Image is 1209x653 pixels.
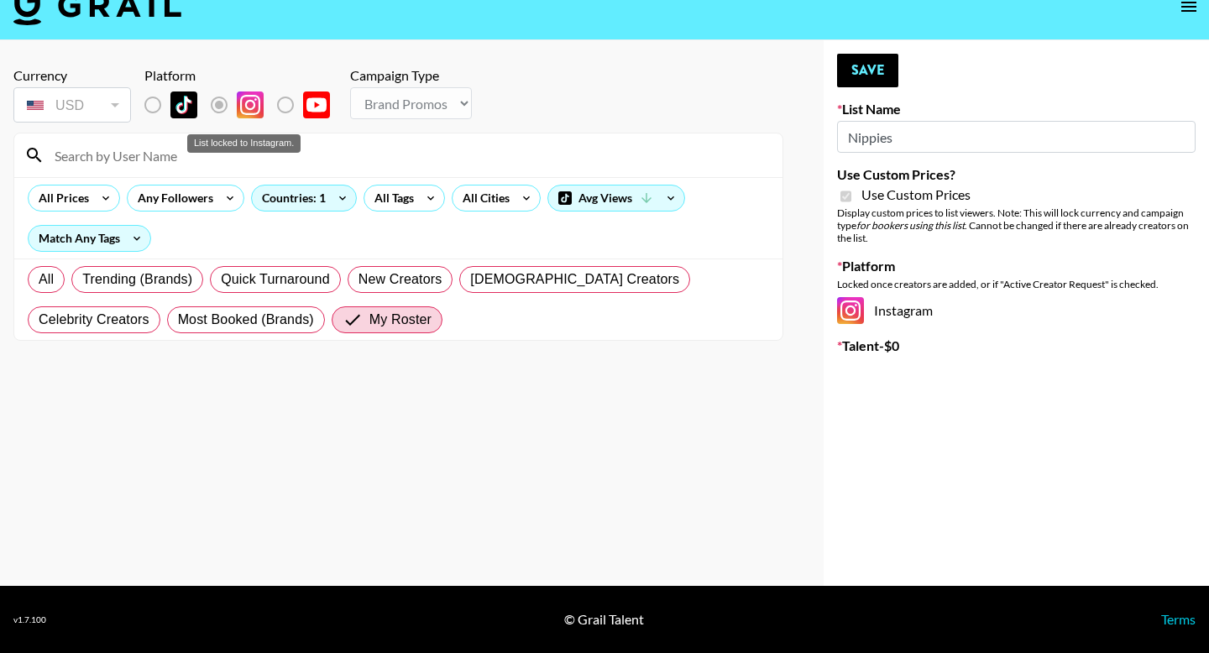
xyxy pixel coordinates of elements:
label: List Name [837,101,1196,118]
div: Locked once creators are added, or if "Active Creator Request" is checked. [837,278,1196,290]
div: All Cities [453,185,513,211]
div: v 1.7.100 [13,614,46,625]
label: Use Custom Prices? [837,166,1196,183]
span: Celebrity Creators [39,310,149,330]
div: Avg Views [548,185,684,211]
div: Any Followers [128,185,217,211]
div: List locked to Instagram. [144,87,343,123]
input: Search by User Name [44,142,772,169]
img: TikTok [170,91,197,118]
div: All Prices [29,185,92,211]
em: for bookers using this list [856,219,965,232]
div: Campaign Type [350,67,472,84]
div: Display custom prices to list viewers. Note: This will lock currency and campaign type . Cannot b... [837,206,1196,244]
div: © Grail Talent [564,611,644,628]
div: Instagram [837,297,1196,324]
div: Platform [144,67,343,84]
span: Quick Turnaround [221,269,330,290]
div: List locked to Instagram. [187,134,301,153]
div: All Tags [364,185,417,211]
label: Platform [837,258,1196,274]
a: Terms [1161,611,1196,627]
img: YouTube [303,91,330,118]
span: Use Custom Prices [861,186,971,203]
span: Trending (Brands) [82,269,192,290]
span: Most Booked (Brands) [178,310,314,330]
div: Currency is locked to USD [13,84,131,126]
div: Countries: 1 [252,185,356,211]
span: [DEMOGRAPHIC_DATA] Creators [470,269,679,290]
img: Instagram [837,297,864,324]
label: Talent - $ 0 [837,337,1196,354]
span: New Creators [359,269,442,290]
span: All [39,269,54,290]
span: My Roster [369,310,432,330]
div: Match Any Tags [29,226,150,251]
button: Save [837,54,898,87]
div: Currency [13,67,131,84]
img: Instagram [237,91,264,118]
div: USD [17,91,128,120]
